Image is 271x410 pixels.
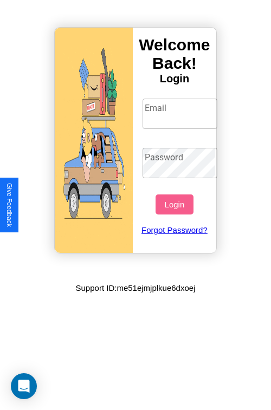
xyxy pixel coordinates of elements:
[133,36,216,73] h3: Welcome Back!
[11,373,37,399] div: Open Intercom Messenger
[133,73,216,85] h4: Login
[55,28,133,253] img: gif
[156,194,193,214] button: Login
[76,281,196,295] p: Support ID: me51ejmjplkue6dxoej
[5,183,13,227] div: Give Feedback
[137,214,212,245] a: Forgot Password?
